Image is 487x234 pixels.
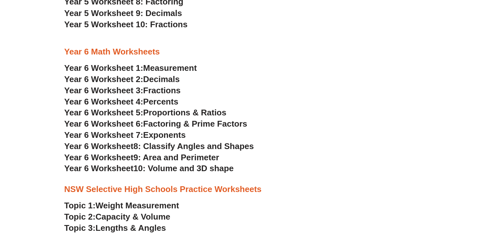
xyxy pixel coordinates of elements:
[64,141,254,151] a: Year 6 Worksheet8: Classify Angles and Shapes
[64,163,234,173] a: Year 6 Worksheet10: Volume and 3D shape
[64,85,181,95] a: Year 6 Worksheet 3:Fractions
[64,212,96,221] span: Topic 2:
[64,63,197,72] a: Year 6 Worksheet 1:Measurement
[64,74,180,84] a: Year 6 Worksheet 2:Decimals
[64,200,179,210] a: Topic 1:Weight Measurement
[143,130,186,139] span: Exponents
[64,223,166,232] a: Topic 3:Lengths & Angles
[455,203,487,234] iframe: Chat Widget
[64,152,219,162] a: Year 6 Worksheet9: Area and Perimeter
[95,200,179,210] span: Weight Measurement
[64,107,143,117] span: Year 6 Worksheet 5:
[143,85,181,95] span: Fractions
[64,107,226,117] a: Year 6 Worksheet 5:Proportions & Ratios
[143,63,197,72] span: Measurement
[64,141,134,151] span: Year 6 Worksheet
[95,212,170,221] span: Capacity & Volume
[64,119,143,128] span: Year 6 Worksheet 6:
[64,223,96,232] span: Topic 3:
[64,152,134,162] span: Year 6 Worksheet
[64,74,143,84] span: Year 6 Worksheet 2:
[64,19,188,29] a: Year 5 Worksheet 10: Fractions
[64,200,96,210] span: Topic 1:
[64,63,143,72] span: Year 6 Worksheet 1:
[64,119,247,128] a: Year 6 Worksheet 6:Factoring & Prime Factors
[64,8,182,18] a: Year 5 Worksheet 9: Decimals
[64,130,143,139] span: Year 6 Worksheet 7:
[64,85,143,95] span: Year 6 Worksheet 3:
[64,163,134,173] span: Year 6 Worksheet
[64,130,186,139] a: Year 6 Worksheet 7:Exponents
[143,74,180,84] span: Decimals
[143,107,226,117] span: Proportions & Ratios
[134,152,219,162] span: 9: Area and Perimeter
[64,96,143,106] span: Year 6 Worksheet 4:
[134,141,254,151] span: 8: Classify Angles and Shapes
[143,119,247,128] span: Factoring & Prime Factors
[64,184,423,195] h3: NSW Selective High Schools Practice Worksheets
[64,46,423,57] h3: Year 6 Math Worksheets
[134,163,234,173] span: 10: Volume and 3D shape
[64,96,178,106] a: Year 6 Worksheet 4:Percents
[143,96,178,106] span: Percents
[64,212,170,221] a: Topic 2:Capacity & Volume
[95,223,166,232] span: Lengths & Angles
